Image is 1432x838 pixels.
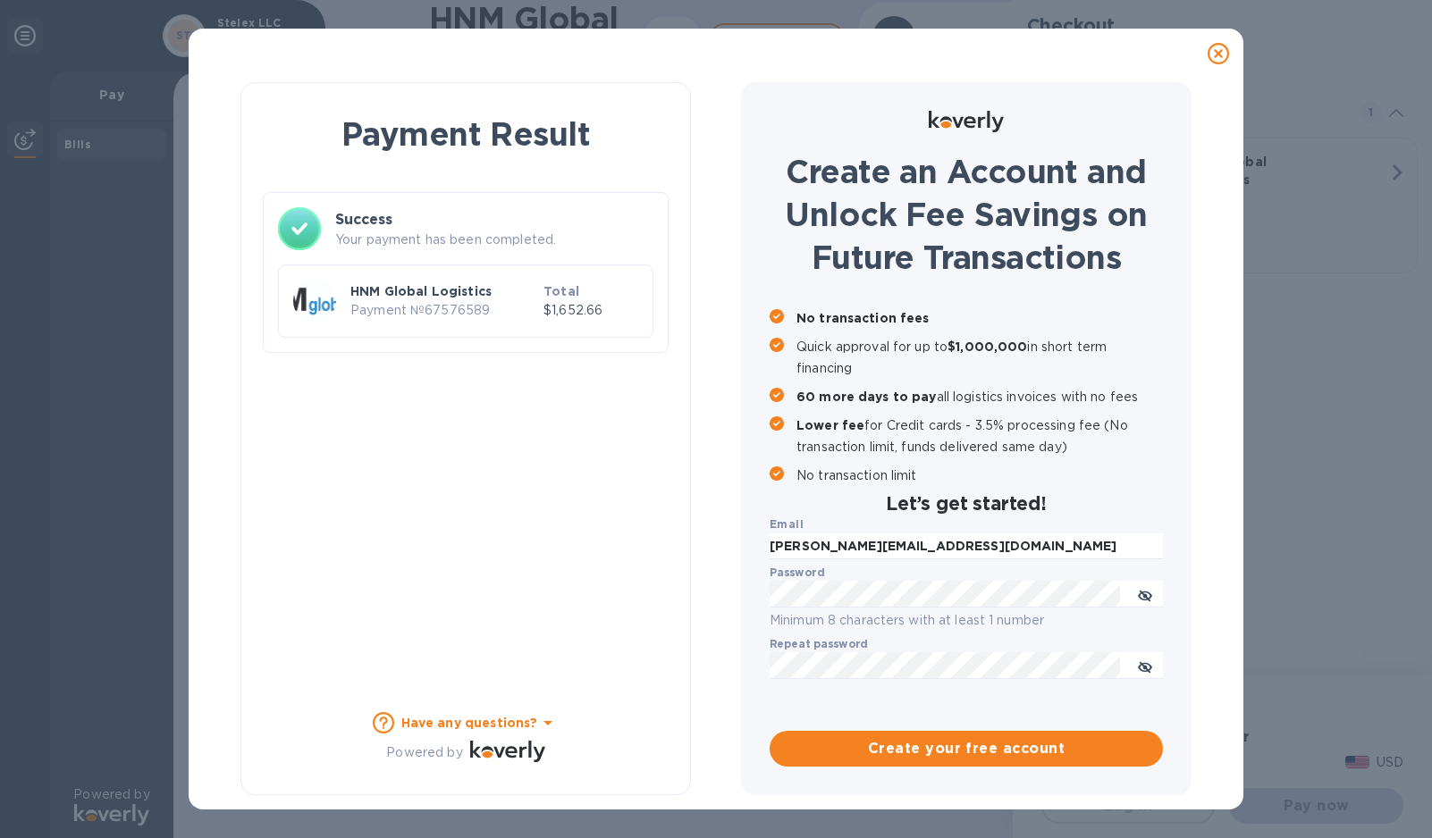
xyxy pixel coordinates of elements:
label: Password [770,568,824,579]
p: for Credit cards - 3.5% processing fee (No transaction limit, funds delivered same day) [796,415,1163,457]
span: Create your free account [784,738,1149,759]
p: Payment № 67576589 [350,301,536,320]
p: Powered by [386,743,462,762]
label: Repeat password [770,640,868,650]
b: Total [543,284,579,298]
p: HNM Global Logistics [350,282,536,300]
h1: Create an Account and Unlock Fee Savings on Future Transactions [770,150,1163,279]
button: toggle password visibility [1127,648,1163,683]
img: Logo [470,741,545,762]
p: all logistics invoices with no fees [796,386,1163,407]
b: Have any questions? [401,716,538,730]
p: $1,652.66 [543,301,638,320]
button: Create your free account [770,731,1163,767]
p: Quick approval for up to in short term financing [796,336,1163,379]
p: Your payment has been completed. [335,230,653,249]
h3: Success [335,209,653,230]
h2: Let’s get started! [770,492,1163,515]
img: Logo [929,111,1004,132]
b: Email [770,517,804,531]
input: Enter email address [770,533,1163,560]
h1: Payment Result [270,112,661,156]
b: 60 more days to pay [796,390,937,404]
b: Lower fee [796,418,864,432]
button: toggle password visibility [1127,576,1163,612]
p: No transaction limit [796,465,1163,486]
p: Minimum 8 characters with at least 1 number [770,610,1163,631]
b: $1,000,000 [948,339,1027,354]
b: No transaction fees [796,311,930,325]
